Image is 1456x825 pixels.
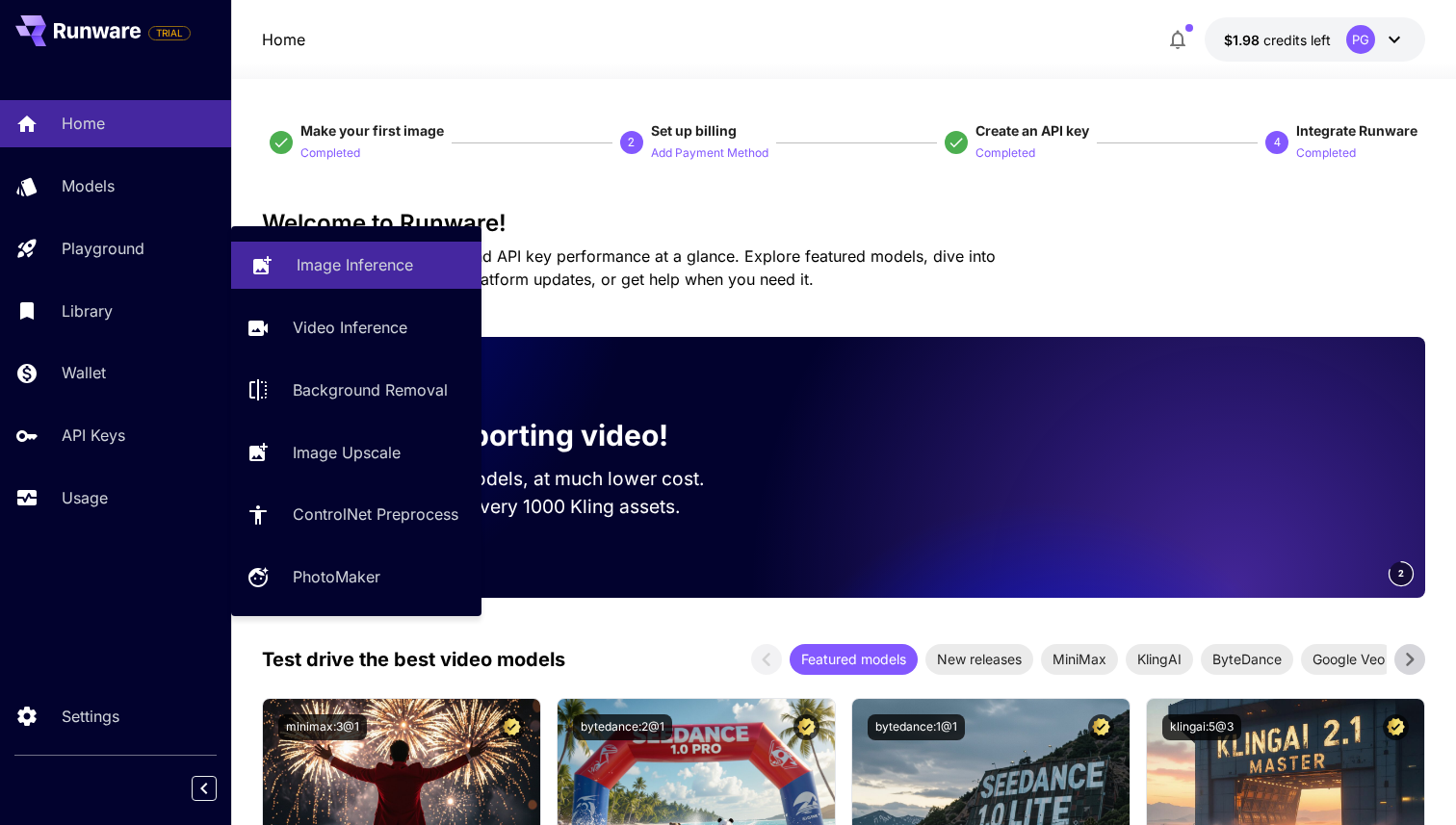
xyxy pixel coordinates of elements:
p: 4 [1274,134,1281,151]
span: $1.98 [1224,32,1263,48]
p: Settings [62,705,119,728]
span: Featured models [790,649,918,669]
span: MiniMax [1041,649,1118,669]
a: PhotoMaker [231,554,481,601]
button: Certified Model – Vetted for best performance and includes a commercial license. [1088,714,1114,740]
span: KlingAI [1126,649,1193,669]
button: klingai:5@3 [1162,714,1241,740]
a: Video Inference [231,304,481,351]
a: Image Inference [231,242,481,289]
button: minimax:3@1 [278,714,367,740]
p: Image Upscale [293,441,401,464]
span: credits left [1263,32,1331,48]
p: Image Inference [297,253,413,276]
p: Background Removal [293,378,448,401]
button: Collapse sidebar [192,776,217,801]
p: Test drive the best video models [262,645,565,674]
p: Add Payment Method [651,144,768,163]
span: Check out your usage stats and API key performance at a glance. Explore featured models, dive int... [262,246,996,289]
p: Home [262,28,305,51]
p: API Keys [62,424,125,447]
p: Run the best video models, at much lower cost. [293,465,741,493]
p: Completed [975,144,1035,163]
span: Set up billing [651,122,737,139]
span: New releases [925,649,1033,669]
p: Completed [1296,144,1356,163]
span: ByteDance [1201,649,1293,669]
span: Add your payment card to enable full platform functionality. [148,21,191,44]
button: $1.982 [1205,17,1425,62]
div: $1.982 [1224,30,1331,50]
p: Models [62,174,115,197]
button: Certified Model – Vetted for best performance and includes a commercial license. [499,714,525,740]
span: TRIAL [149,26,190,40]
div: Collapse sidebar [206,771,231,806]
h3: Welcome to Runware! [262,210,1425,237]
p: Completed [300,144,360,163]
p: Library [62,299,113,322]
a: Background Removal [231,367,481,414]
p: ControlNet Preprocess [293,503,458,526]
p: Now supporting video! [347,414,668,457]
p: PhotoMaker [293,565,380,588]
span: Make your first image [300,122,444,139]
span: Integrate Runware [1296,122,1417,139]
button: Certified Model – Vetted for best performance and includes a commercial license. [1383,714,1409,740]
p: 2 [628,134,635,151]
p: Playground [62,237,144,260]
nav: breadcrumb [262,28,305,51]
a: Image Upscale [231,428,481,476]
span: 2 [1398,566,1404,580]
span: Create an API key [975,122,1089,139]
button: Certified Model – Vetted for best performance and includes a commercial license. [793,714,819,740]
p: Video Inference [293,316,407,339]
div: PG [1346,25,1375,54]
p: Wallet [62,361,106,384]
span: Google Veo [1301,649,1396,669]
a: ControlNet Preprocess [231,491,481,538]
p: Home [62,112,105,135]
button: bytedance:1@1 [868,714,965,740]
p: Usage [62,486,108,509]
p: Save up to $500 for every 1000 Kling assets. [293,493,741,521]
button: bytedance:2@1 [573,714,672,740]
